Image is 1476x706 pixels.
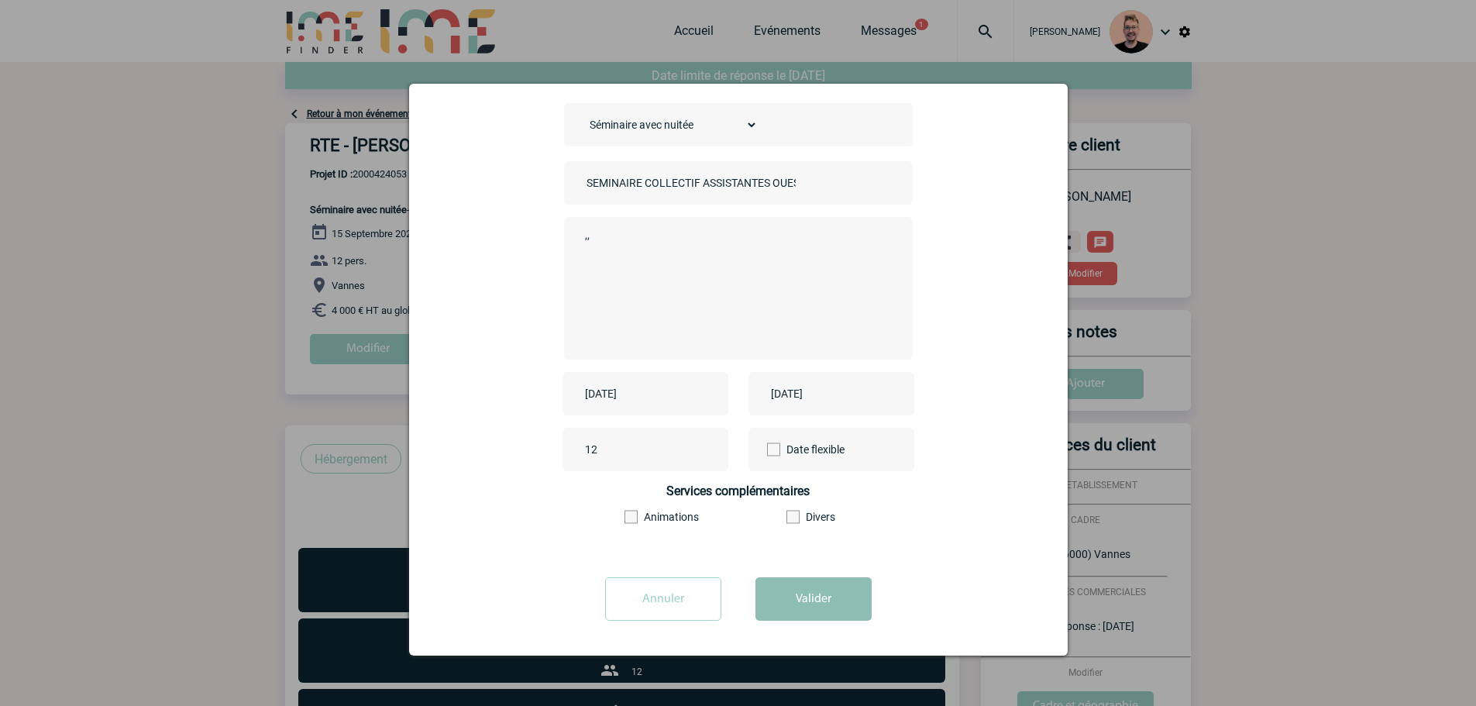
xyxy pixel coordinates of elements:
[767,428,820,471] label: Date flexible
[581,225,887,349] textarea: ,
[583,173,800,193] input: Nom de l'événement
[786,511,871,523] label: Divers
[564,484,913,498] h4: Services complémentaires
[624,511,709,523] label: Animations
[581,439,727,460] input: Nombre de participants
[755,577,872,621] button: Valider
[605,577,721,621] input: Annuler
[767,384,874,404] input: Date de fin
[581,384,688,404] input: Date de début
